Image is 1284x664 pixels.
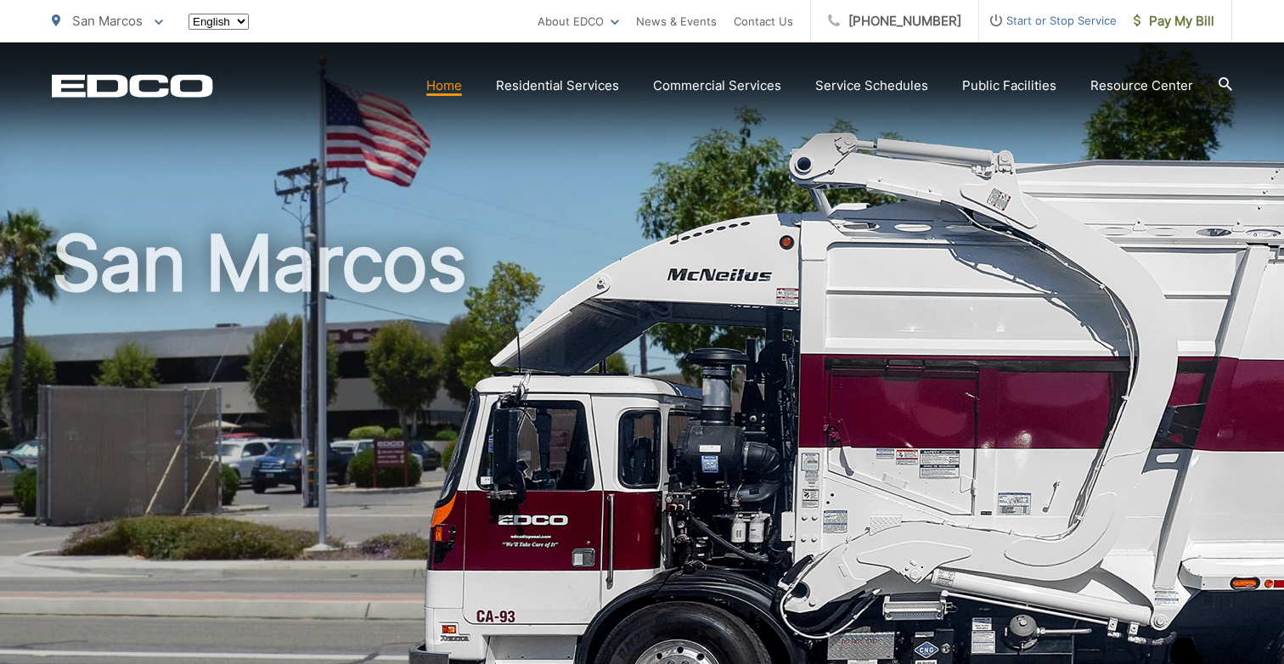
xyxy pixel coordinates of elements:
a: About EDCO [538,11,619,31]
a: Commercial Services [653,76,781,96]
a: EDCD logo. Return to the homepage. [52,74,213,98]
a: Home [426,76,462,96]
a: Contact Us [734,11,793,31]
select: Select a language [189,14,249,30]
a: Resource Center [1090,76,1193,96]
a: Service Schedules [815,76,928,96]
span: Pay My Bill [1134,11,1214,31]
a: News & Events [636,11,717,31]
a: Residential Services [496,76,619,96]
a: Public Facilities [962,76,1056,96]
span: San Marcos [72,13,143,29]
